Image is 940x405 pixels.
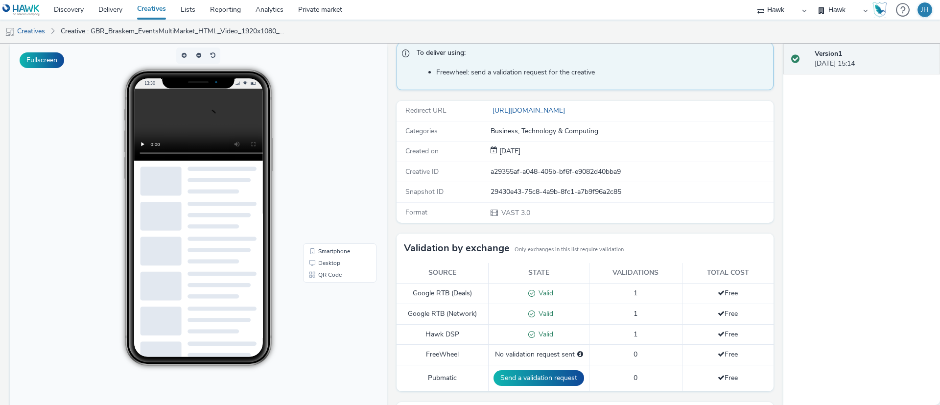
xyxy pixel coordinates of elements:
[718,373,738,382] span: Free
[417,48,763,61] span: To deliver using:
[634,350,637,359] span: 0
[405,187,444,196] span: Snapshot ID
[718,309,738,318] span: Free
[634,373,637,382] span: 0
[718,288,738,298] span: Free
[397,304,489,324] td: Google RTB (Network)
[491,167,773,177] div: a29355af-a048-405b-bf6f-e9082d40bba9
[397,324,489,345] td: Hawk DSP
[397,283,489,304] td: Google RTB (Deals)
[295,226,365,238] li: QR Code
[308,229,332,235] span: QR Code
[718,350,738,359] span: Free
[397,365,489,391] td: Pubmatic
[135,38,145,43] span: 13:30
[404,241,510,256] h3: Validation by exchange
[872,2,887,18] img: Hawk Academy
[308,206,340,212] span: Smartphone
[515,246,624,254] small: Only exchanges in this list require validation
[535,288,553,298] span: Valid
[20,52,64,68] button: Fullscreen
[308,217,330,223] span: Desktop
[405,208,427,217] span: Format
[815,49,842,58] strong: Version 1
[5,27,15,37] img: mobile
[436,68,768,77] li: Freewheel: send a validation request for the creative
[577,350,583,359] div: Please select a deal below and click on Send to send a validation request to FreeWheel.
[397,263,489,283] th: Source
[497,146,520,156] div: Creation 19 August 2025, 15:14
[405,167,439,176] span: Creative ID
[56,20,291,43] a: Creative : GBR_Braskem_EventsMultiMarket_HTML_Video_1920x1080_PreRoll_30"_20250819 ; APAC
[682,263,774,283] th: Total cost
[405,106,446,115] span: Redirect URL
[718,330,738,339] span: Free
[405,126,438,136] span: Categories
[295,203,365,214] li: Smartphone
[535,330,553,339] span: Valid
[815,49,932,69] div: [DATE] 15:14
[634,309,637,318] span: 1
[589,263,682,283] th: Validations
[497,146,520,156] span: [DATE]
[493,370,584,386] button: Send a validation request
[921,2,929,17] div: JH
[491,126,773,136] div: Business, Technology & Computing
[491,106,569,115] a: [URL][DOMAIN_NAME]
[295,214,365,226] li: Desktop
[500,208,530,217] span: VAST 3.0
[491,187,773,197] div: 29430e43-75c8-4a9b-8fc1-a7b9f96a2c85
[872,2,891,18] a: Hawk Academy
[493,350,584,359] div: No validation request sent
[489,263,589,283] th: State
[634,330,637,339] span: 1
[2,4,40,16] img: undefined Logo
[405,146,439,156] span: Created on
[634,288,637,298] span: 1
[397,345,489,365] td: FreeWheel
[535,309,553,318] span: Valid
